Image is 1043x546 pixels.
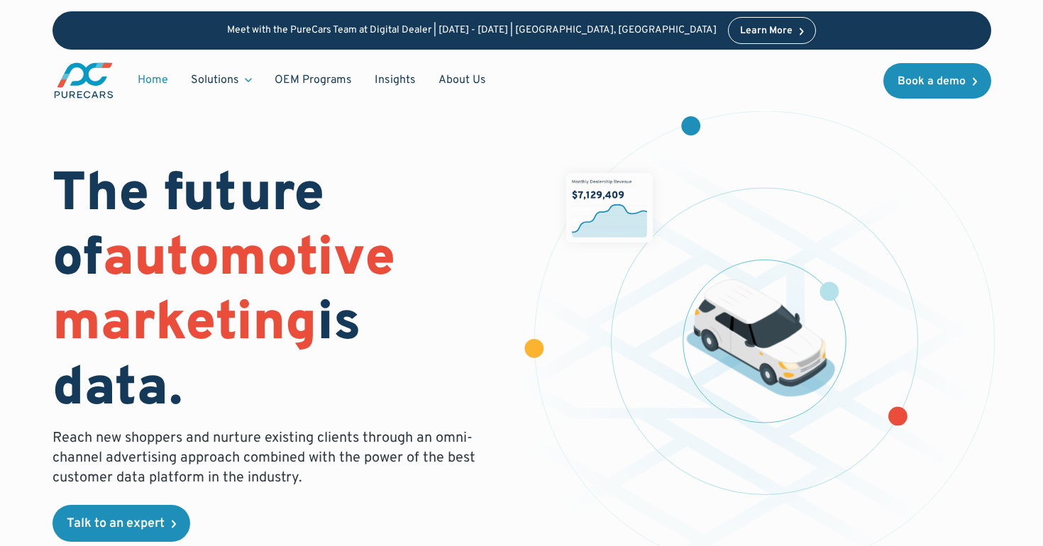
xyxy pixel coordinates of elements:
[263,67,363,94] a: OEM Programs
[740,26,793,36] div: Learn More
[53,61,115,100] a: main
[53,505,190,542] a: Talk to an expert
[566,173,653,242] img: chart showing monthly dealership revenue of $7m
[53,226,395,359] span: automotive marketing
[180,67,263,94] div: Solutions
[53,61,115,100] img: purecars logo
[227,25,717,37] p: Meet with the PureCars Team at Digital Dealer | [DATE] - [DATE] | [GEOGRAPHIC_DATA], [GEOGRAPHIC_...
[686,279,835,397] img: illustration of a vehicle
[191,72,239,88] div: Solutions
[883,63,991,99] a: Book a demo
[53,428,484,488] p: Reach new shoppers and nurture existing clients through an omni-channel advertising approach comb...
[126,67,180,94] a: Home
[53,164,505,423] h1: The future of is data.
[67,518,165,530] div: Talk to an expert
[728,17,816,44] a: Learn More
[898,76,966,87] div: Book a demo
[427,67,497,94] a: About Us
[363,67,427,94] a: Insights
